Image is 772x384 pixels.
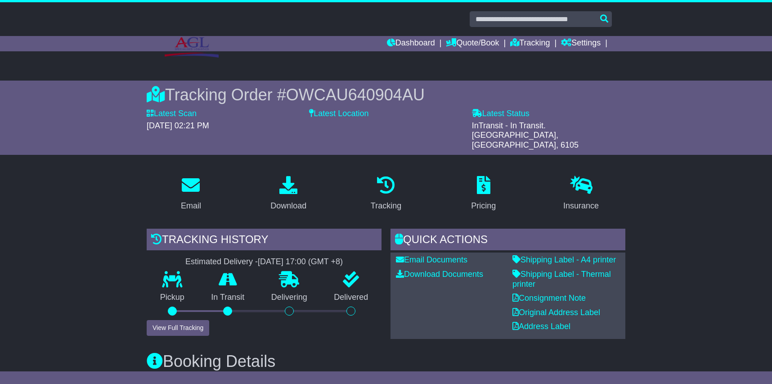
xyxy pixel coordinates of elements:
[147,352,625,370] h3: Booking Details
[258,257,343,267] div: [DATE] 17:00 (GMT +8)
[198,293,258,303] p: In Transit
[371,200,401,212] div: Tracking
[258,293,321,303] p: Delivering
[147,293,198,303] p: Pickup
[510,36,550,51] a: Tracking
[396,255,467,264] a: Email Documents
[147,229,382,253] div: Tracking history
[147,109,197,119] label: Latest Scan
[472,109,530,119] label: Latest Status
[396,270,483,279] a: Download Documents
[446,36,499,51] a: Quote/Book
[175,173,207,215] a: Email
[387,36,435,51] a: Dashboard
[512,294,586,303] a: Consignment Note
[561,36,601,51] a: Settings
[147,320,209,336] button: View Full Tracking
[471,200,496,212] div: Pricing
[181,200,201,212] div: Email
[563,200,599,212] div: Insurance
[321,293,382,303] p: Delivered
[365,173,407,215] a: Tracking
[512,322,570,331] a: Address Label
[557,173,605,215] a: Insurance
[265,173,312,215] a: Download
[512,308,600,317] a: Original Address Label
[472,121,579,149] span: InTransit - In Transit. [GEOGRAPHIC_DATA], [GEOGRAPHIC_DATA], 6105
[270,200,306,212] div: Download
[286,86,425,104] span: OWCAU640904AU
[465,173,502,215] a: Pricing
[147,85,625,104] div: Tracking Order #
[309,109,368,119] label: Latest Location
[512,255,616,264] a: Shipping Label - A4 printer
[147,121,209,130] span: [DATE] 02:21 PM
[512,270,611,289] a: Shipping Label - Thermal printer
[390,229,625,253] div: Quick Actions
[147,257,382,267] div: Estimated Delivery -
